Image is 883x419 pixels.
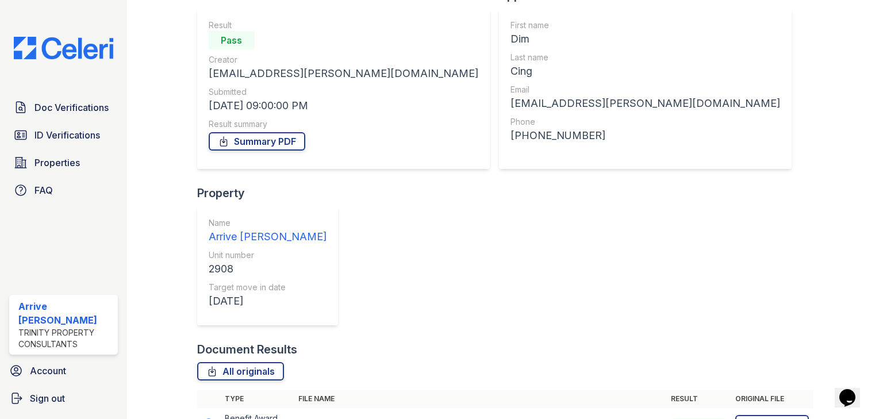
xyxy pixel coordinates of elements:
[209,20,478,31] div: Result
[510,63,780,79] div: Cing
[197,362,284,380] a: All originals
[34,156,80,170] span: Properties
[197,185,347,201] div: Property
[510,52,780,63] div: Last name
[209,293,327,309] div: [DATE]
[197,341,297,358] div: Document Results
[209,66,478,82] div: [EMAIL_ADDRESS][PERSON_NAME][DOMAIN_NAME]
[220,390,294,408] th: Type
[34,101,109,114] span: Doc Verifications
[18,299,113,327] div: Arrive [PERSON_NAME]
[209,217,327,229] div: Name
[209,31,255,49] div: Pass
[666,390,731,408] th: Result
[835,373,872,408] iframe: chat widget
[30,364,66,378] span: Account
[510,116,780,128] div: Phone
[34,183,53,197] span: FAQ
[34,128,100,142] span: ID Verifications
[9,96,118,119] a: Doc Verifications
[209,217,327,245] a: Name Arrive [PERSON_NAME]
[209,54,478,66] div: Creator
[209,229,327,245] div: Arrive [PERSON_NAME]
[209,249,327,261] div: Unit number
[209,132,305,151] a: Summary PDF
[510,20,780,31] div: First name
[731,390,813,408] th: Original file
[510,95,780,112] div: [EMAIL_ADDRESS][PERSON_NAME][DOMAIN_NAME]
[9,124,118,147] a: ID Verifications
[30,391,65,405] span: Sign out
[5,359,122,382] a: Account
[209,261,327,277] div: 2908
[5,37,122,59] img: CE_Logo_Blue-a8612792a0a2168367f1c8372b55b34899dd931a85d93a1a3d3e32e68fde9ad4.png
[209,118,478,130] div: Result summary
[294,390,666,408] th: File name
[209,282,327,293] div: Target move in date
[209,86,478,98] div: Submitted
[18,327,113,350] div: Trinity Property Consultants
[9,151,118,174] a: Properties
[510,31,780,47] div: Dim
[5,387,122,410] a: Sign out
[510,128,780,144] div: [PHONE_NUMBER]
[510,84,780,95] div: Email
[209,98,478,114] div: [DATE] 09:00:00 PM
[9,179,118,202] a: FAQ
